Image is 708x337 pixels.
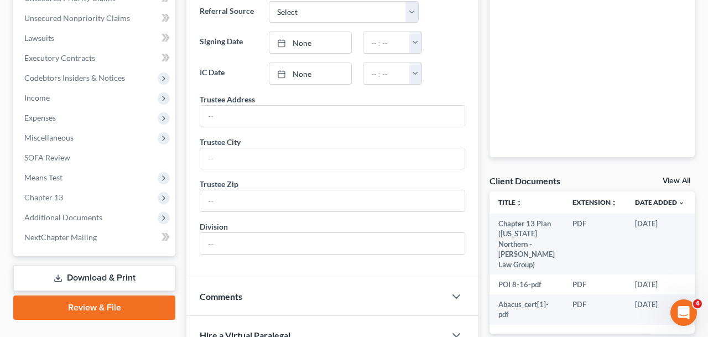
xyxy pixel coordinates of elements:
span: Unsecured Nonpriority Claims [24,13,130,23]
a: Executory Contracts [15,48,175,68]
input: -- : -- [363,32,410,53]
div: Trustee Zip [200,178,238,190]
td: POI 8-16-pdf [490,274,564,294]
span: Additional Documents [24,212,102,222]
div: Division [200,221,228,232]
a: SOFA Review [15,148,175,168]
input: -- [200,106,465,127]
td: [DATE] [626,274,694,294]
td: PDF [564,294,626,325]
span: 4 [693,299,702,308]
input: -- : -- [363,63,410,84]
td: PDF [564,214,626,274]
span: Comments [200,291,242,302]
i: unfold_more [516,200,522,206]
span: NextChapter Mailing [24,232,97,242]
div: Client Documents [490,175,560,186]
a: None [269,32,351,53]
label: Signing Date [194,32,263,54]
input: -- [200,190,465,211]
a: Download & Print [13,265,175,291]
label: IC Date [194,63,263,85]
div: Trustee Address [200,94,255,105]
a: Date Added expand_more [635,198,685,206]
a: None [269,63,351,84]
a: Extensionunfold_more [572,198,617,206]
span: Codebtors Insiders & Notices [24,73,125,82]
td: [DATE] [626,294,694,325]
input: -- [200,233,465,254]
span: Expenses [24,113,56,122]
a: View All [663,177,690,185]
span: Means Test [24,173,63,182]
td: PDF [564,274,626,294]
input: -- [200,148,465,169]
label: Referral Source [194,1,263,23]
span: SOFA Review [24,153,70,162]
a: NextChapter Mailing [15,227,175,247]
div: Trustee City [200,136,241,148]
i: unfold_more [611,200,617,206]
span: Executory Contracts [24,53,95,63]
a: Titleunfold_more [498,198,522,206]
span: Miscellaneous [24,133,74,142]
a: Unsecured Nonpriority Claims [15,8,175,28]
span: Lawsuits [24,33,54,43]
td: [DATE] [626,214,694,274]
iframe: Intercom live chat [670,299,697,326]
a: Lawsuits [15,28,175,48]
i: expand_more [678,200,685,206]
span: Income [24,93,50,102]
td: Abacus_cert[1]-pdf [490,294,564,325]
a: Review & File [13,295,175,320]
span: Chapter 13 [24,193,63,202]
td: Chapter 13 Plan ([US_STATE] Northern - [PERSON_NAME] Law Group) [490,214,564,274]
